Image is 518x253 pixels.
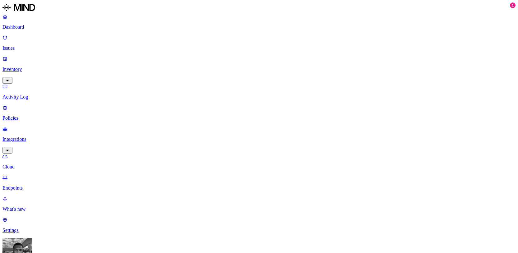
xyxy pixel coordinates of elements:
p: Integrations [2,136,516,142]
p: Policies [2,115,516,121]
a: Policies [2,105,516,121]
a: Activity Log [2,84,516,100]
a: Dashboard [2,14,516,30]
a: What's new [2,196,516,212]
a: Integrations [2,126,516,153]
img: MIND [2,2,35,12]
a: Settings [2,217,516,233]
p: What's new [2,206,516,212]
p: Cloud [2,164,516,170]
p: Issues [2,45,516,51]
a: Issues [2,35,516,51]
p: Inventory [2,67,516,72]
p: Activity Log [2,94,516,100]
div: 1 [510,2,516,8]
p: Endpoints [2,185,516,191]
a: Cloud [2,154,516,170]
p: Settings [2,228,516,233]
p: Dashboard [2,24,516,30]
a: MIND [2,2,516,14]
a: Endpoints [2,175,516,191]
a: Inventory [2,56,516,83]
